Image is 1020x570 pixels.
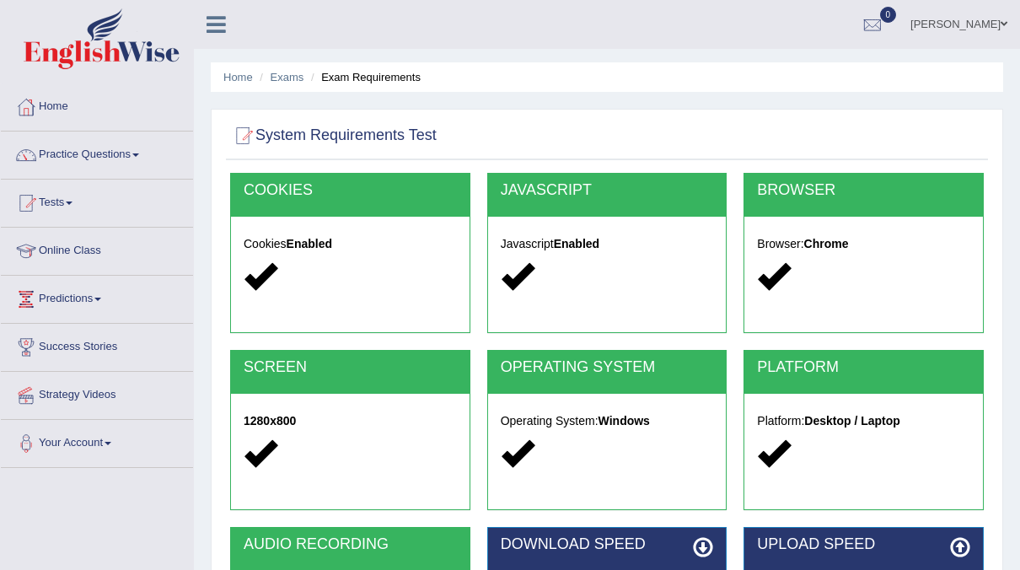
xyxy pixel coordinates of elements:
a: Online Class [1,228,193,270]
strong: Enabled [554,237,599,250]
h2: PLATFORM [757,359,970,376]
a: Success Stories [1,324,193,366]
a: Tests [1,180,193,222]
a: Predictions [1,276,193,318]
a: Home [1,83,193,126]
h2: BROWSER [757,182,970,199]
h2: DOWNLOAD SPEED [501,536,714,553]
a: Home [223,71,253,83]
h2: COOKIES [244,182,457,199]
h2: OPERATING SYSTEM [501,359,714,376]
h5: Operating System: [501,415,714,427]
strong: Desktop / Laptop [804,414,900,427]
h2: JAVASCRIPT [501,182,714,199]
a: Exams [271,71,304,83]
a: Strategy Videos [1,372,193,414]
h2: System Requirements Test [230,123,437,148]
h5: Cookies [244,238,457,250]
h2: AUDIO RECORDING [244,536,457,553]
strong: 1280x800 [244,414,296,427]
span: 0 [880,7,897,23]
h5: Javascript [501,238,714,250]
strong: Enabled [287,237,332,250]
h2: UPLOAD SPEED [757,536,970,553]
a: Practice Questions [1,132,193,174]
strong: Windows [599,414,650,427]
h5: Browser: [757,238,970,250]
a: Your Account [1,420,193,462]
li: Exam Requirements [307,69,421,85]
h5: Platform: [757,415,970,427]
h2: SCREEN [244,359,457,376]
strong: Chrome [804,237,849,250]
